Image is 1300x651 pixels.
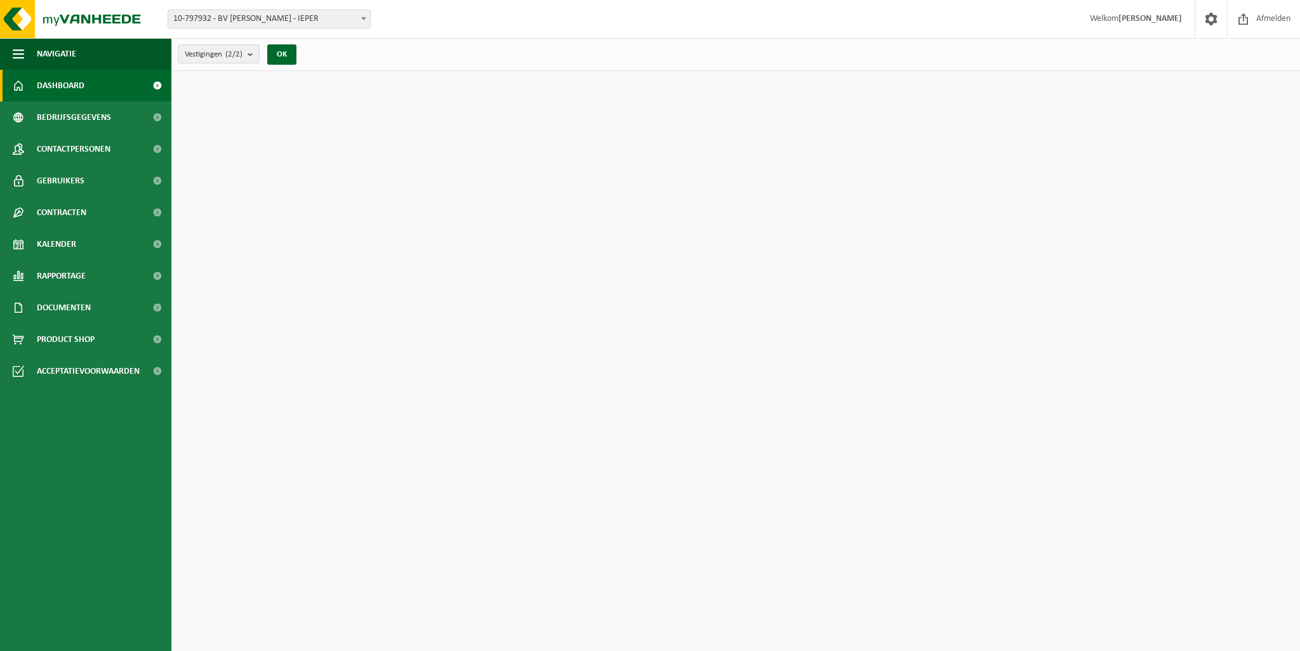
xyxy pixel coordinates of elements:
span: Acceptatievoorwaarden [37,355,140,387]
span: Documenten [37,292,91,324]
button: OK [267,44,296,65]
span: 10-797932 - BV STEFAN ROUSSEEUW - IEPER [168,10,370,28]
strong: [PERSON_NAME] [1118,14,1182,23]
span: Contactpersonen [37,133,110,165]
span: Gebruikers [37,165,84,197]
span: Rapportage [37,260,86,292]
span: Vestigingen [185,45,242,64]
span: Bedrijfsgegevens [37,102,111,133]
span: Kalender [37,228,76,260]
span: Contracten [37,197,86,228]
span: Product Shop [37,324,95,355]
span: 10-797932 - BV STEFAN ROUSSEEUW - IEPER [168,10,371,29]
count: (2/2) [225,50,242,58]
button: Vestigingen(2/2) [178,44,260,63]
span: Dashboard [37,70,84,102]
span: Navigatie [37,38,76,70]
